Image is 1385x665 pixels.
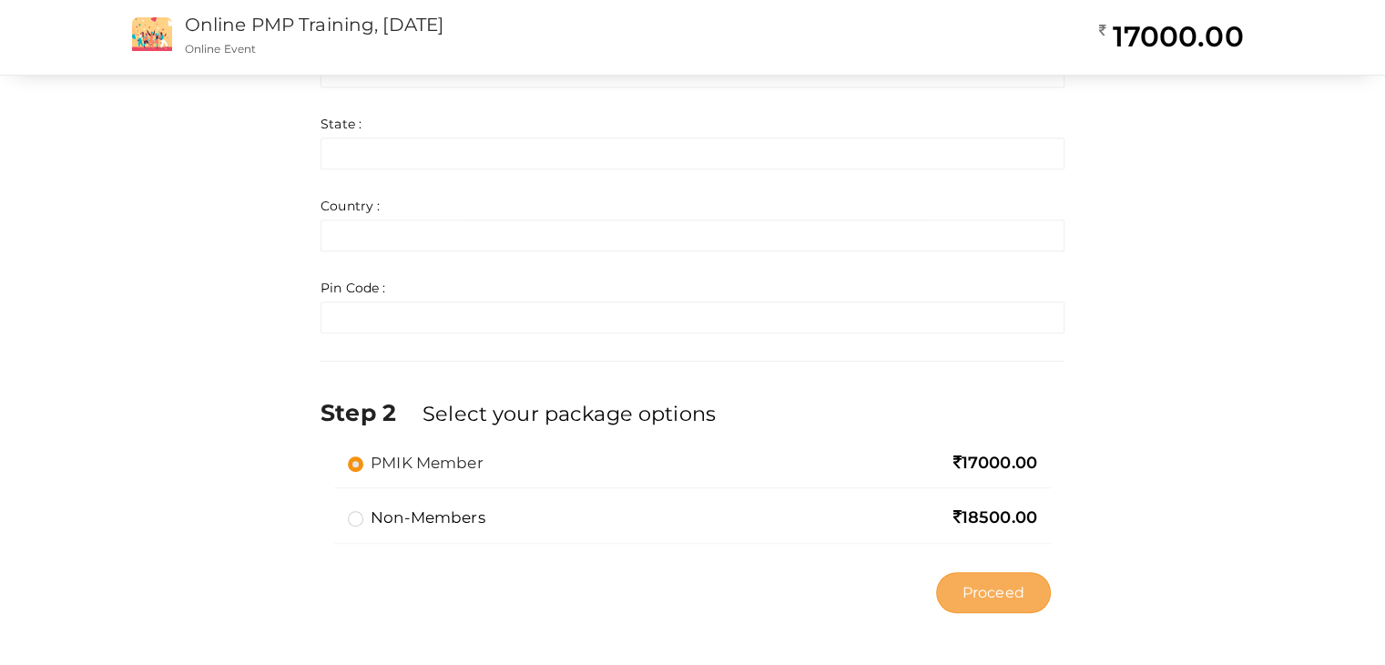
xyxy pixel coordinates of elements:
[185,14,444,36] a: Online PMP Training, [DATE]
[321,115,362,133] label: State :
[321,197,380,215] label: Country :
[936,572,1051,613] button: Proceed
[423,399,716,428] label: Select your package options
[953,507,1037,527] span: 18500.00
[348,452,484,474] label: PMIK Member
[962,582,1024,603] span: Proceed
[321,279,385,297] label: Pin Code :
[1099,18,1243,55] h2: 17000.00
[348,506,485,528] label: Non-members
[953,453,1037,473] span: 17000.00
[132,17,172,51] img: event2.png
[185,41,878,56] p: Online Event
[321,396,419,429] label: Step 2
